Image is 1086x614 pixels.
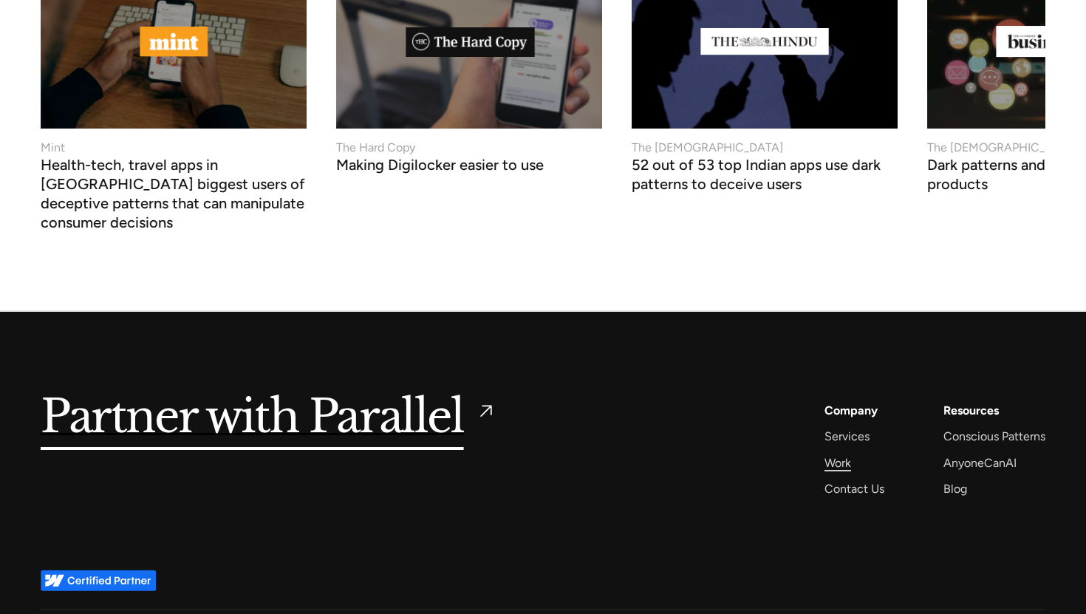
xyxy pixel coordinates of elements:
[41,400,496,434] a: Partner with Parallel
[943,479,967,499] a: Blog
[943,400,999,420] div: Resources
[632,160,898,194] h3: 52 out of 53 top Indian apps use dark patterns to deceive users
[336,160,544,174] h3: Making Digilocker easier to use
[824,400,878,420] a: Company
[336,139,415,157] div: The Hard Copy
[824,426,870,446] a: Services
[943,426,1045,446] a: Conscious Patterns
[943,453,1017,473] a: AnyoneCanAI
[632,139,783,157] div: The [DEMOGRAPHIC_DATA]
[41,139,65,157] div: Mint
[824,453,851,473] a: Work
[41,400,464,434] h5: Partner with Parallel
[41,160,307,232] h3: Health-tech, travel apps in [GEOGRAPHIC_DATA] biggest users of deceptive patterns that can manipu...
[824,479,884,499] a: Contact Us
